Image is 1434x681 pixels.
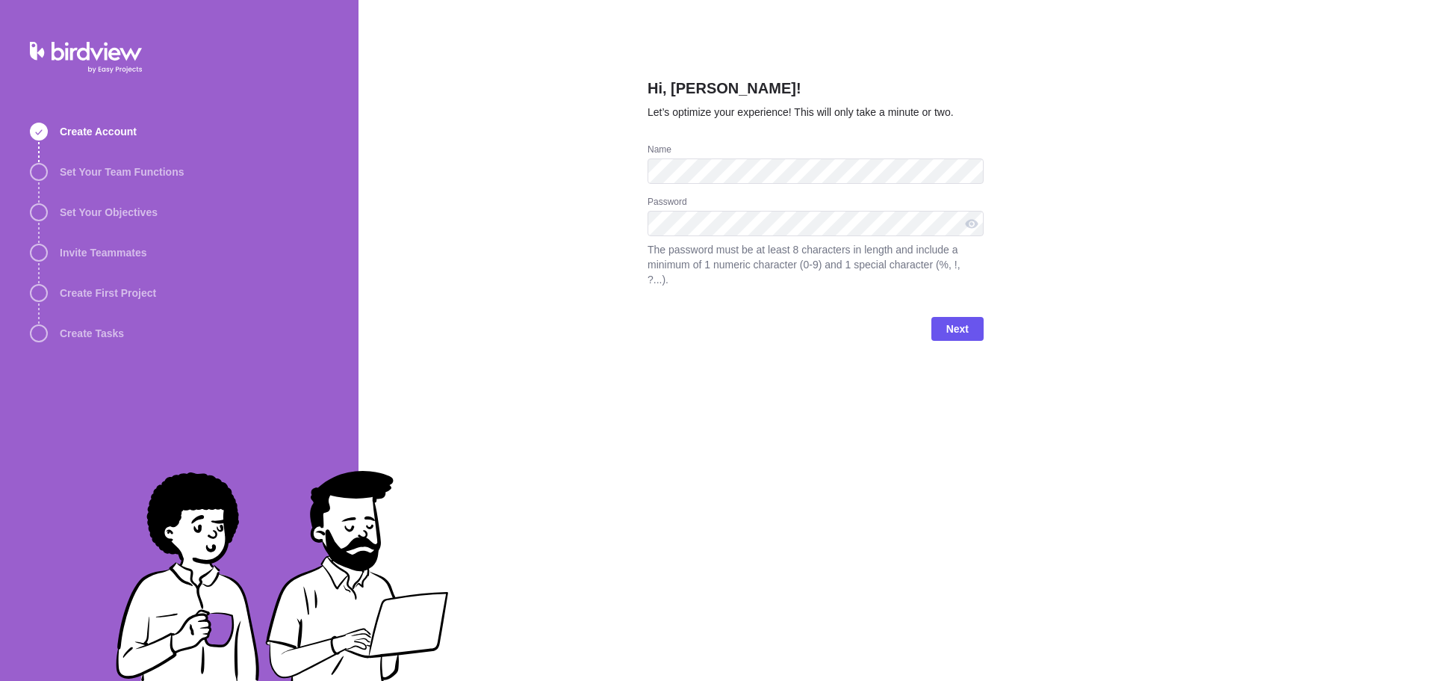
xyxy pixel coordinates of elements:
span: Create Tasks [60,326,124,341]
div: Password [648,196,984,211]
span: The password must be at least 8 characters in length and include a minimum of 1 numeric character... [648,242,984,287]
span: Set Your Team Functions [60,164,184,179]
span: Create First Project [60,286,156,301]
span: Next [931,317,984,341]
span: Next [946,320,969,338]
span: Create Account [60,124,137,139]
span: Invite Teammates [60,245,146,260]
span: Set Your Objectives [60,205,158,220]
h2: Hi, [PERSON_NAME]! [648,78,984,105]
span: Let’s optimize your experience! This will only take a minute or two. [648,106,954,118]
div: Name [648,144,984,158]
